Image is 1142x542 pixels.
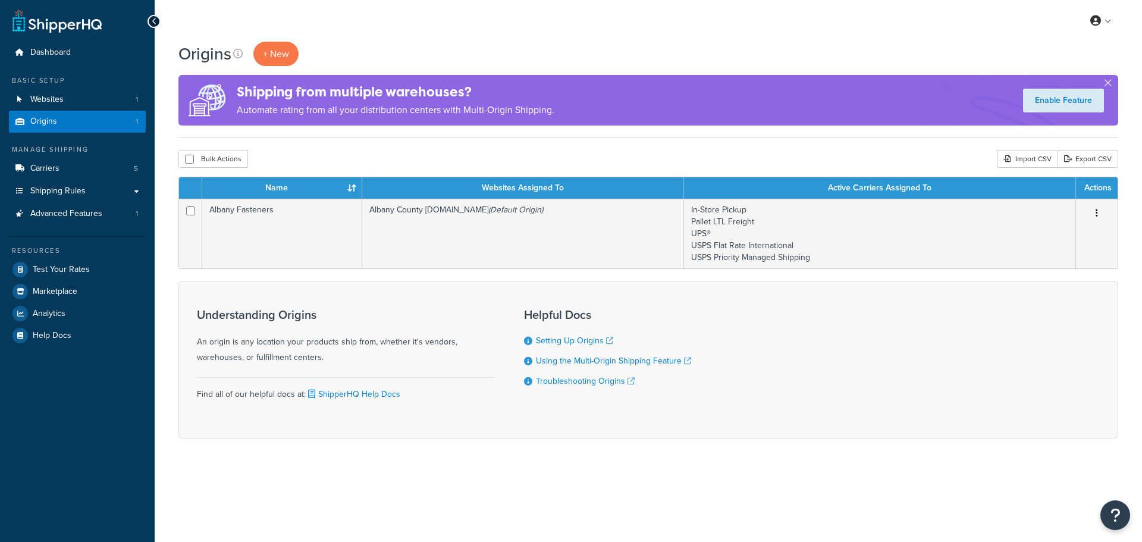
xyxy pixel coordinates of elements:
[9,158,146,180] li: Carriers
[9,281,146,302] a: Marketplace
[9,203,146,225] a: Advanced Features 1
[237,82,554,102] h4: Shipping from multiple warehouses?
[33,287,77,297] span: Marketplace
[536,334,613,347] a: Setting Up Origins
[524,308,691,321] h3: Helpful Docs
[253,42,299,66] a: + New
[1058,150,1118,168] a: Export CSV
[9,303,146,324] a: Analytics
[362,199,684,268] td: Albany County [DOMAIN_NAME]
[33,309,65,319] span: Analytics
[30,186,86,196] span: Shipping Rules
[197,308,494,321] h3: Understanding Origins
[536,355,691,367] a: Using the Multi-Origin Shipping Feature
[684,199,1076,268] td: In-Store Pickup Pallet LTL Freight UPS® USPS Flat Rate International USPS Priority Managed Shipping
[9,89,146,111] a: Websites 1
[9,42,146,64] a: Dashboard
[9,89,146,111] li: Websites
[9,325,146,346] a: Help Docs
[197,377,494,402] div: Find all of our helpful docs at:
[136,209,138,219] span: 1
[202,177,362,199] th: Name : activate to sort column ascending
[9,158,146,180] a: Carriers 5
[136,117,138,127] span: 1
[9,76,146,86] div: Basic Setup
[488,203,543,216] i: (Default Origin)
[9,246,146,256] div: Resources
[306,388,400,400] a: ShipperHQ Help Docs
[33,331,71,341] span: Help Docs
[136,95,138,105] span: 1
[1100,500,1130,530] button: Open Resource Center
[1076,177,1118,199] th: Actions
[684,177,1076,199] th: Active Carriers Assigned To
[997,150,1058,168] div: Import CSV
[30,117,57,127] span: Origins
[30,95,64,105] span: Websites
[178,75,237,126] img: ad-origins-multi-dfa493678c5a35abed25fd24b4b8a3fa3505936ce257c16c00bdefe2f3200be3.png
[9,145,146,155] div: Manage Shipping
[9,180,146,202] a: Shipping Rules
[9,259,146,280] a: Test Your Rates
[202,199,362,268] td: Albany Fasteners
[9,111,146,133] li: Origins
[178,42,231,65] h1: Origins
[30,164,59,174] span: Carriers
[263,47,289,61] span: + New
[30,209,102,219] span: Advanced Features
[197,308,494,365] div: An origin is any location your products ship from, whether it's vendors, warehouses, or fulfillme...
[12,9,102,33] a: ShipperHQ Home
[1023,89,1104,112] a: Enable Feature
[237,102,554,118] p: Automate rating from all your distribution centers with Multi-Origin Shipping.
[30,48,71,58] span: Dashboard
[9,111,146,133] a: Origins 1
[134,164,138,174] span: 5
[536,375,635,387] a: Troubleshooting Origins
[9,203,146,225] li: Advanced Features
[362,177,684,199] th: Websites Assigned To
[178,150,248,168] button: Bulk Actions
[33,265,90,275] span: Test Your Rates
